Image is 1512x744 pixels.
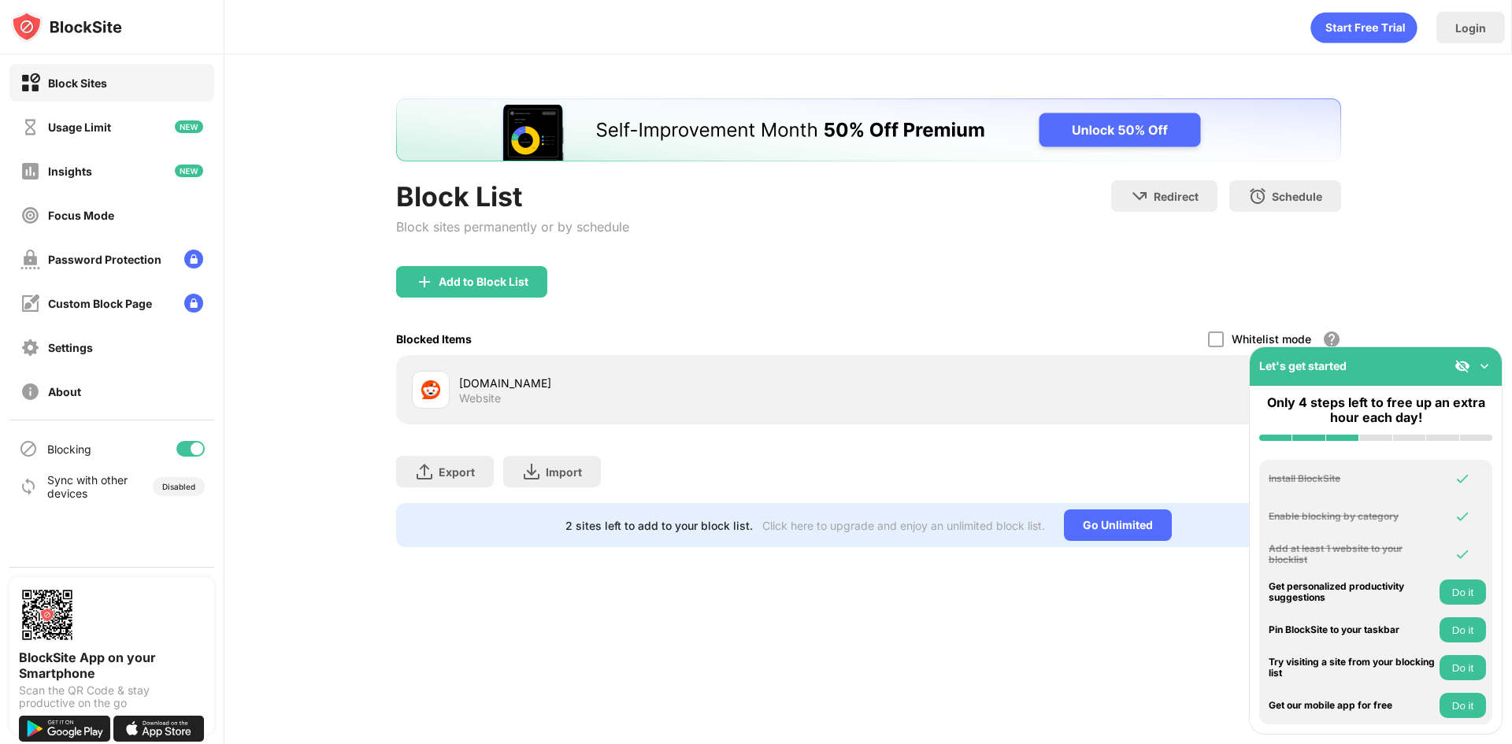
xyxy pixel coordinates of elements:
[1259,395,1492,425] div: Only 4 steps left to free up an extra hour each day!
[20,294,40,313] img: customize-block-page-off.svg
[20,338,40,357] img: settings-off.svg
[1269,657,1436,679] div: Try visiting a site from your blocking list
[47,442,91,456] div: Blocking
[20,161,40,181] img: insights-off.svg
[1269,581,1436,604] div: Get personalized productivity suggestions
[459,375,869,391] div: [DOMAIN_NAME]
[48,253,161,266] div: Password Protection
[396,180,629,213] div: Block List
[48,120,111,134] div: Usage Limit
[1269,543,1436,566] div: Add at least 1 website to your blocklist
[162,482,195,491] div: Disabled
[1269,473,1436,484] div: Install BlockSite
[19,716,110,742] img: get-it-on-google-play.svg
[1269,511,1436,522] div: Enable blocking by category
[47,473,128,500] div: Sync with other devices
[1064,509,1172,541] div: Go Unlimited
[20,205,40,225] img: focus-off.svg
[48,385,81,398] div: About
[19,684,205,709] div: Scan the QR Code & stay productive on the go
[1455,471,1470,487] img: omni-check.svg
[48,76,107,90] div: Block Sites
[19,587,76,643] img: options-page-qr-code.png
[20,382,40,402] img: about-off.svg
[546,465,582,479] div: Import
[1455,509,1470,524] img: omni-check.svg
[396,332,472,346] div: Blocked Items
[439,276,528,288] div: Add to Block List
[1440,579,1486,605] button: Do it
[20,73,40,93] img: block-on.svg
[1259,359,1347,372] div: Let's get started
[48,297,152,310] div: Custom Block Page
[762,519,1045,532] div: Click here to upgrade and enjoy an unlimited block list.
[175,165,203,177] img: new-icon.svg
[459,391,501,405] div: Website
[19,439,38,458] img: blocking-icon.svg
[1455,546,1470,562] img: omni-check.svg
[396,219,629,235] div: Block sites permanently or by schedule
[19,650,205,681] div: BlockSite App on your Smartphone
[175,120,203,133] img: new-icon.svg
[20,250,40,269] img: password-protection-off.svg
[1269,624,1436,635] div: Pin BlockSite to your taskbar
[565,519,753,532] div: 2 sites left to add to your block list.
[19,477,38,496] img: sync-icon.svg
[439,465,475,479] div: Export
[1232,332,1311,346] div: Whitelist mode
[421,380,440,399] img: favicons
[184,250,203,268] img: lock-menu.svg
[1269,700,1436,711] div: Get our mobile app for free
[1455,358,1470,374] img: eye-not-visible.svg
[1310,12,1417,43] div: animation
[184,294,203,313] img: lock-menu.svg
[1477,358,1492,374] img: omni-setup-toggle.svg
[396,98,1341,161] iframe: Banner
[48,165,92,178] div: Insights
[1272,190,1322,203] div: Schedule
[48,209,114,222] div: Focus Mode
[1154,190,1199,203] div: Redirect
[1455,21,1486,35] div: Login
[20,117,40,137] img: time-usage-off.svg
[1440,617,1486,642] button: Do it
[48,341,93,354] div: Settings
[113,716,205,742] img: download-on-the-app-store.svg
[1440,655,1486,680] button: Do it
[11,11,122,43] img: logo-blocksite.svg
[1440,693,1486,718] button: Do it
